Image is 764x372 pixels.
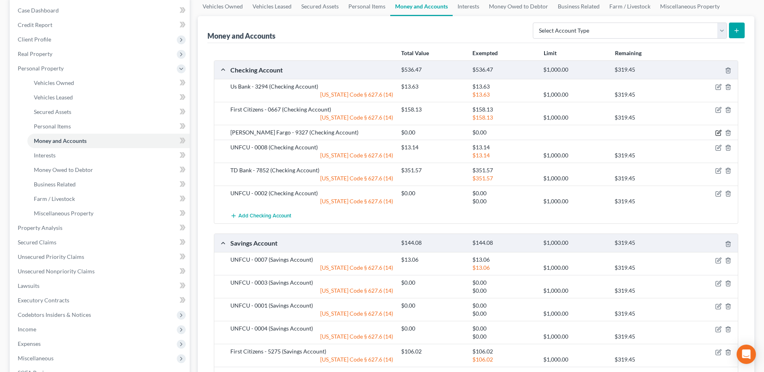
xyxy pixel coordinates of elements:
div: [PERSON_NAME] Fargo - 9327 (Checking Account) [226,128,397,136]
div: UNFCU - 0007 (Savings Account) [226,256,397,264]
div: $1,000.00 [539,310,611,318]
span: Vehicles Owned [34,79,74,86]
div: $106.02 [397,347,468,355]
div: $0.00 [468,197,540,205]
div: $0.00 [468,302,540,310]
div: $1,000.00 [539,333,611,341]
div: $0.00 [468,310,540,318]
span: Secured Assets [34,108,71,115]
div: $319.45 [611,355,682,364]
span: Personal Items [34,123,71,130]
div: $0.00 [468,333,540,341]
div: $13.06 [397,256,468,264]
div: [US_STATE] Code § 627.6 (14) [226,355,397,364]
span: Codebtors Insiders & Notices [18,311,91,318]
div: $1,000.00 [539,114,611,122]
div: $144.08 [397,239,468,247]
div: $0.00 [468,287,540,295]
div: $319.45 [611,151,682,159]
div: [US_STATE] Code § 627.6 (14) [226,287,397,295]
span: Personal Property [18,65,64,72]
span: Business Related [34,181,76,188]
a: Executory Contracts [11,293,190,308]
div: $1,000.00 [539,91,611,99]
div: Checking Account [226,66,397,74]
div: UNFCU - 0008 (Checking Account) [226,143,397,151]
div: $1,000.00 [539,66,611,74]
div: $13.14 [468,151,540,159]
div: $0.00 [397,279,468,287]
div: $158.13 [468,105,540,114]
span: Farm / Livestock [34,195,75,202]
div: $106.02 [468,347,540,355]
span: Add Checking Account [238,213,291,219]
div: $319.45 [611,264,682,272]
a: Interests [27,148,190,163]
div: [US_STATE] Code § 627.6 (14) [226,114,397,122]
span: Executory Contracts [18,297,69,304]
div: $319.45 [611,66,682,74]
span: Expenses [18,340,41,347]
div: [US_STATE] Code § 627.6 (14) [226,91,397,99]
div: $13.63 [397,83,468,91]
div: $13.06 [468,264,540,272]
div: [US_STATE] Code § 627.6 (14) [226,310,397,318]
div: $351.57 [468,174,540,182]
div: $319.45 [611,197,682,205]
div: UNFCU - 0002 (Checking Account) [226,189,397,197]
div: [US_STATE] Code § 627.6 (14) [226,197,397,205]
div: $536.47 [397,66,468,74]
a: Personal Items [27,119,190,134]
div: $319.45 [611,91,682,99]
div: UNFCU - 0004 (Savings Account) [226,324,397,333]
span: Unsecured Priority Claims [18,253,84,260]
div: $13.63 [468,83,540,91]
div: Money and Accounts [207,31,275,41]
a: Case Dashboard [11,3,190,18]
a: Credit Report [11,18,190,32]
div: $1,000.00 [539,287,611,295]
div: $319.45 [611,287,682,295]
a: Farm / Livestock [27,192,190,206]
div: $1,000.00 [539,355,611,364]
span: Lawsuits [18,282,39,289]
div: $13.14 [397,143,468,151]
strong: Limit [544,50,557,56]
span: Money and Accounts [34,137,87,144]
span: Property Analysis [18,224,62,231]
a: Lawsuits [11,279,190,293]
div: $0.00 [468,324,540,333]
div: $0.00 [468,128,540,136]
div: $319.45 [611,333,682,341]
div: $13.06 [468,256,540,264]
div: $158.13 [397,105,468,114]
div: $351.57 [468,166,540,174]
span: Unsecured Nonpriority Claims [18,268,95,275]
span: Miscellaneous Property [34,210,93,217]
strong: Exempted [472,50,498,56]
span: Vehicles Leased [34,94,73,101]
span: Miscellaneous [18,355,54,362]
div: TD Bank - 7852 (Checking Account) [226,166,397,174]
div: $0.00 [468,189,540,197]
div: $1,000.00 [539,264,611,272]
div: $1,000.00 [539,239,611,247]
strong: Total Value [401,50,429,56]
span: Real Property [18,50,52,57]
a: Unsecured Priority Claims [11,250,190,264]
span: Secured Claims [18,239,56,246]
a: Money and Accounts [27,134,190,148]
div: $106.02 [468,355,540,364]
span: Credit Report [18,21,52,28]
div: Savings Account [226,239,397,247]
div: $1,000.00 [539,151,611,159]
span: Money Owed to Debtor [34,166,93,173]
strong: Remaining [615,50,642,56]
span: Interests [34,152,56,159]
div: $319.45 [611,239,682,247]
a: Miscellaneous Property [27,206,190,221]
div: $351.57 [397,166,468,174]
div: $1,000.00 [539,197,611,205]
span: Client Profile [18,36,51,43]
div: $0.00 [397,189,468,197]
